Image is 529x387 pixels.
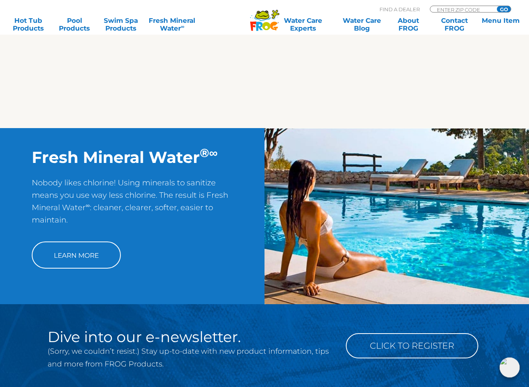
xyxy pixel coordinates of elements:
[8,17,49,32] a: Hot TubProducts
[209,146,218,161] sup: ∞
[146,17,198,32] a: Fresh MineralWater∞
[342,17,383,32] a: Water CareBlog
[48,345,334,371] p: (Sorry, we couldn’t resist.) Stay up-to-date with new product information, tips and more from FRO...
[434,17,475,32] a: ContactFROG
[497,6,511,12] input: GO
[54,17,95,32] a: PoolProducts
[32,242,121,269] a: Learn More
[100,17,141,32] a: Swim SpaProducts
[436,6,488,13] input: Zip Code Form
[200,146,209,161] sup: ®
[32,148,233,167] h2: Fresh Mineral Water
[500,358,520,378] img: openIcon
[380,6,420,13] p: Find A Dealer
[388,17,429,32] a: AboutFROG
[270,17,336,32] a: Water CareExperts
[32,177,233,234] p: Nobody likes chlorine! Using minerals to sanitize means you use way less chlorine. The result is ...
[181,24,184,29] sup: ∞
[480,17,521,32] a: Menu Item
[48,330,334,345] h2: Dive into our e-newsletter.
[264,128,529,305] img: img-truth-about-salt-fpo
[86,202,90,209] sup: ∞
[346,334,478,359] a: Click to Register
